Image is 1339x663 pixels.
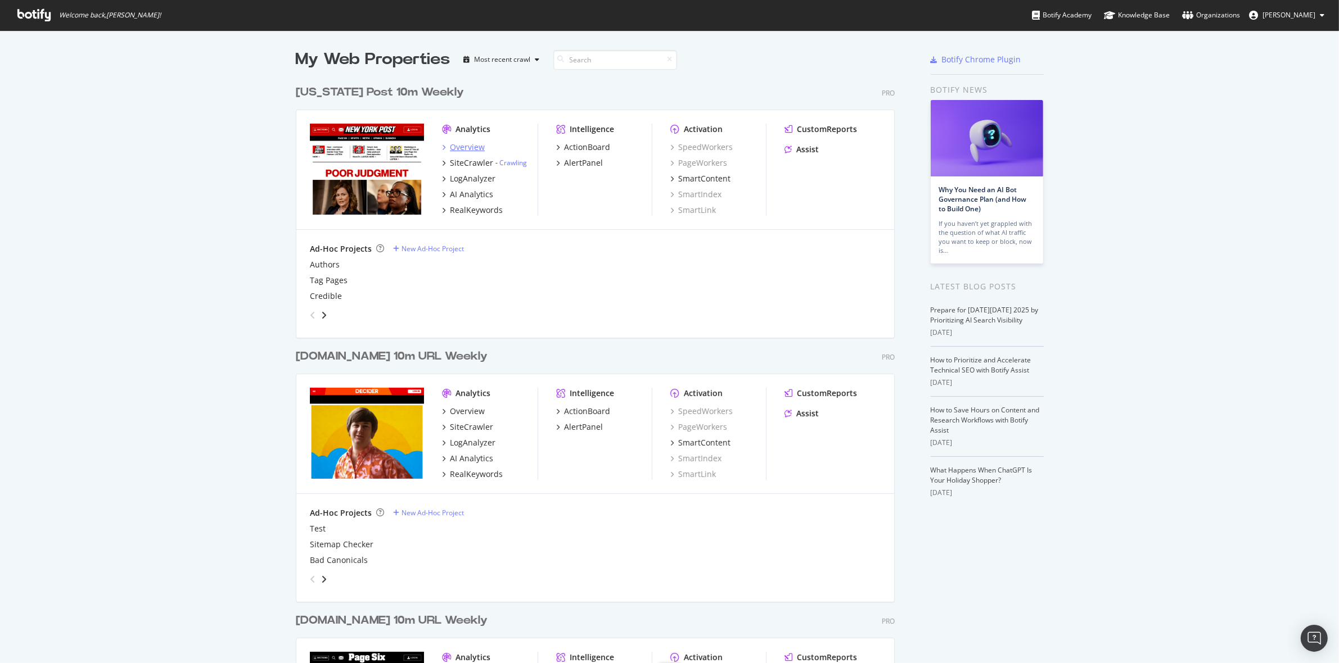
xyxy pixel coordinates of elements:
[670,173,731,184] a: SmartContent
[931,328,1044,338] div: [DATE]
[564,406,610,417] div: ActionBoard
[310,243,372,255] div: Ad-Hoc Projects
[310,523,326,534] a: Test
[402,508,464,517] div: New Ad-Hoc Project
[931,465,1033,485] a: What Happens When ChatGPT Is Your Holiday Shopper?
[310,555,368,566] a: Bad Canonicals
[450,205,503,216] div: RealKeywords
[450,142,485,153] div: Overview
[442,157,527,169] a: SiteCrawler- Crawling
[670,453,722,464] a: SmartIndex
[931,84,1044,96] div: Botify news
[670,469,716,480] a: SmartLink
[785,408,819,419] a: Assist
[882,616,895,626] div: Pro
[564,157,603,169] div: AlertPanel
[305,306,320,324] div: angle-left
[942,54,1021,65] div: Botify Chrome Plugin
[553,50,677,70] input: Search
[796,408,819,419] div: Assist
[939,185,1027,214] a: Why You Need an AI Bot Governance Plan (and How to Build One)
[310,290,342,302] a: Credible
[393,244,464,253] a: New Ad-Hoc Project
[785,388,857,399] a: CustomReports
[678,437,731,448] div: SmartContent
[678,173,731,184] div: SmartContent
[305,570,320,588] div: angle-left
[450,406,485,417] div: Overview
[442,469,503,480] a: RealKeywords
[442,421,493,433] a: SiteCrawler
[450,189,493,200] div: AI Analytics
[931,355,1031,375] a: How to Prioritize and Accelerate Technical SEO with Botify Assist
[785,144,819,155] a: Assist
[564,421,603,433] div: AlertPanel
[882,352,895,362] div: Pro
[59,11,161,20] span: Welcome back, [PERSON_NAME] !
[796,144,819,155] div: Assist
[670,142,733,153] a: SpeedWorkers
[402,244,464,253] div: New Ad-Hoc Project
[556,421,603,433] a: AlertPanel
[296,48,450,71] div: My Web Properties
[931,54,1021,65] a: Botify Chrome Plugin
[684,124,723,135] div: Activation
[797,388,857,399] div: CustomReports
[310,275,348,286] a: Tag Pages
[939,219,1035,255] div: If you haven’t yet grappled with the question of what AI traffic you want to keep or block, now is…
[882,88,895,98] div: Pro
[475,56,531,63] div: Most recent crawl
[684,388,723,399] div: Activation
[670,406,733,417] a: SpeedWorkers
[296,612,488,629] div: [DOMAIN_NAME] 10m URL Weekly
[670,205,716,216] a: SmartLink
[310,259,340,270] a: Authors
[670,157,727,169] a: PageWorkers
[931,405,1040,435] a: How to Save Hours on Content and Research Workflows with Botify Assist
[450,453,493,464] div: AI Analytics
[393,508,464,517] a: New Ad-Hoc Project
[442,189,493,200] a: AI Analytics
[296,84,468,101] a: [US_STATE] Post 10m Weekly
[556,157,603,169] a: AlertPanel
[1182,10,1240,21] div: Organizations
[310,539,373,550] div: Sitemap Checker
[670,421,727,433] a: PageWorkers
[495,158,527,167] div: -
[296,84,464,101] div: [US_STATE] Post 10m Weekly
[442,142,485,153] a: Overview
[450,421,493,433] div: SiteCrawler
[310,388,424,479] img: www.Decider.com
[931,280,1044,293] div: Latest Blog Posts
[442,453,493,464] a: AI Analytics
[320,574,328,585] div: angle-right
[450,173,495,184] div: LogAnalyzer
[570,124,614,135] div: Intelligence
[499,158,527,167] a: Crawling
[785,124,857,135] a: CustomReports
[564,142,610,153] div: ActionBoard
[1104,10,1170,21] div: Knowledge Base
[570,388,614,399] div: Intelligence
[310,507,372,519] div: Ad-Hoc Projects
[797,124,857,135] div: CustomReports
[556,142,610,153] a: ActionBoard
[797,652,857,663] div: CustomReports
[931,100,1043,176] img: Why You Need an AI Bot Governance Plan (and How to Build One)
[1301,625,1328,652] div: Open Intercom Messenger
[1263,10,1315,20] span: Brendan O'Connell
[296,612,492,629] a: [DOMAIN_NAME] 10m URL Weekly
[320,310,328,321] div: angle-right
[570,652,614,663] div: Intelligence
[456,652,490,663] div: Analytics
[450,157,493,169] div: SiteCrawler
